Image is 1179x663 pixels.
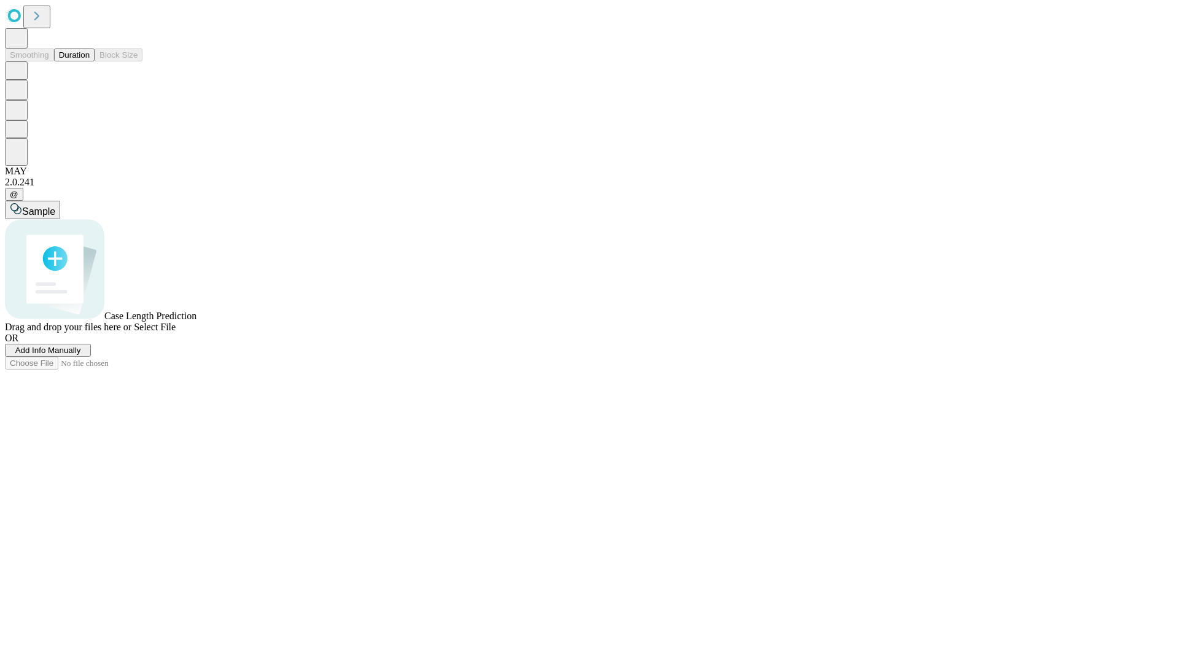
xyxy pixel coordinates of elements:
[5,177,1174,188] div: 2.0.241
[95,48,142,61] button: Block Size
[5,322,131,332] span: Drag and drop your files here or
[104,311,196,321] span: Case Length Prediction
[22,206,55,217] span: Sample
[5,333,18,343] span: OR
[134,322,176,332] span: Select File
[5,188,23,201] button: @
[5,48,54,61] button: Smoothing
[5,344,91,357] button: Add Info Manually
[5,201,60,219] button: Sample
[5,166,1174,177] div: MAY
[54,48,95,61] button: Duration
[10,190,18,199] span: @
[15,346,81,355] span: Add Info Manually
